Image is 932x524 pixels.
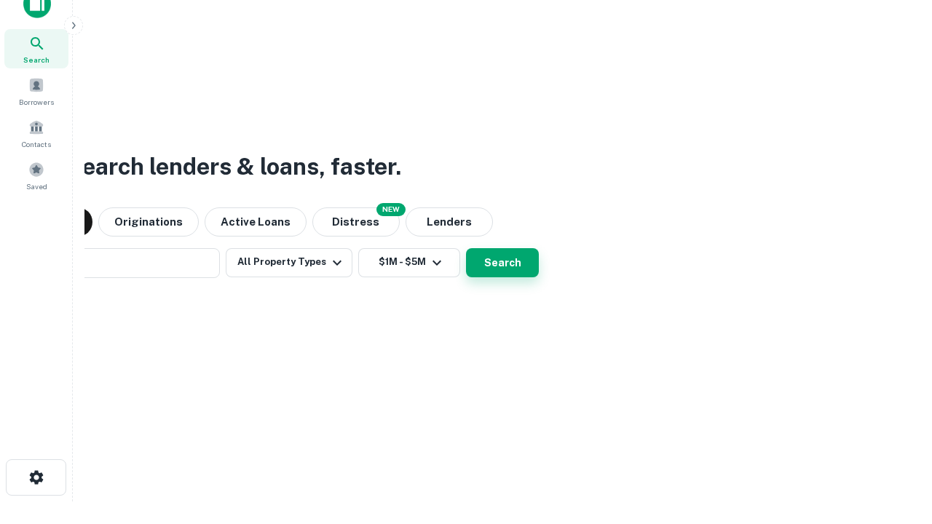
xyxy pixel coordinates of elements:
[358,248,460,277] button: $1M - $5M
[4,71,68,111] a: Borrowers
[26,180,47,192] span: Saved
[19,96,54,108] span: Borrowers
[376,203,406,216] div: NEW
[226,248,352,277] button: All Property Types
[4,114,68,153] a: Contacts
[23,54,50,65] span: Search
[859,408,932,477] iframe: Chat Widget
[4,156,68,195] a: Saved
[312,207,400,237] button: Search distressed loans with lien and other non-mortgage details.
[205,207,307,237] button: Active Loans
[466,248,539,277] button: Search
[4,29,68,68] a: Search
[98,207,199,237] button: Originations
[22,138,51,150] span: Contacts
[66,149,401,184] h3: Search lenders & loans, faster.
[406,207,493,237] button: Lenders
